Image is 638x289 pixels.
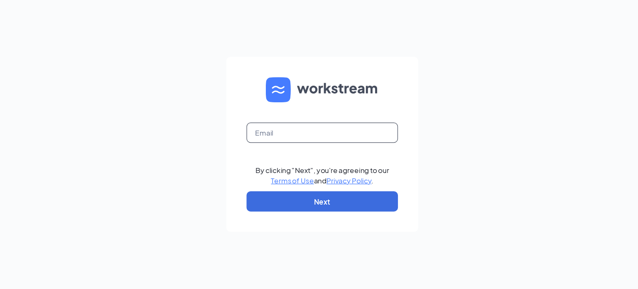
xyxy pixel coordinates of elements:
a: Terms of Use [277,170,312,178]
img: WS logo and Workstream text [272,89,366,110]
div: By clicking "Next", you're agreeing to our and . [264,162,374,178]
a: Privacy Policy [323,170,360,178]
button: Next [257,183,381,200]
input: Email [257,127,381,143]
